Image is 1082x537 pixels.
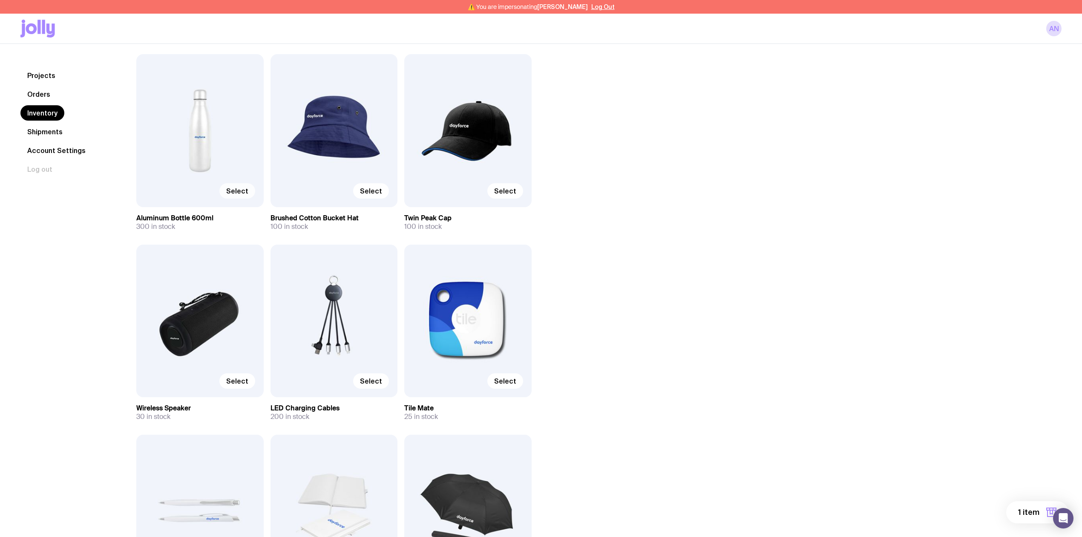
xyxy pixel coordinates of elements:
[494,377,516,385] span: Select
[1046,21,1062,36] a: AN
[20,162,59,177] button: Log out
[494,187,516,195] span: Select
[1053,508,1073,528] div: Open Intercom Messenger
[20,87,57,102] a: Orders
[1018,507,1039,517] span: 1 item
[226,377,248,385] span: Select
[270,413,309,421] span: 200 in stock
[270,214,398,222] h3: Brushed Cotton Bucket Hat
[136,222,175,231] span: 300 in stock
[20,68,62,83] a: Projects
[360,377,382,385] span: Select
[591,3,615,10] button: Log Out
[404,222,442,231] span: 100 in stock
[226,187,248,195] span: Select
[360,187,382,195] span: Select
[20,143,92,158] a: Account Settings
[136,413,170,421] span: 30 in stock
[404,214,532,222] h3: Twin Peak Cap
[537,3,588,10] span: [PERSON_NAME]
[404,413,438,421] span: 25 in stock
[404,404,532,413] h3: Tile Mate
[1006,501,1068,523] button: 1 item
[270,404,398,413] h3: LED Charging Cables
[468,3,588,10] span: ⚠️ You are impersonating
[136,214,264,222] h3: Aluminum Bottle 600ml
[136,404,264,413] h3: Wireless Speaker
[270,222,308,231] span: 100 in stock
[20,124,69,139] a: Shipments
[20,105,64,121] a: Inventory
